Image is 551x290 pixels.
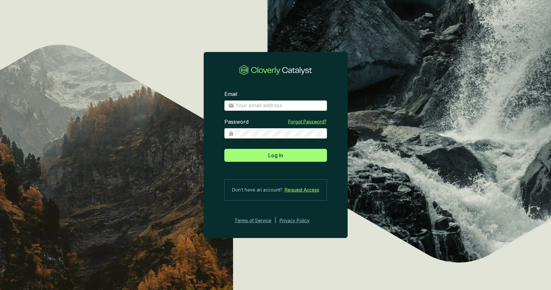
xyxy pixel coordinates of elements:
span: Don’t have an account? [232,186,282,194]
a: Terms of Service [233,217,271,224]
input: Password [235,130,323,137]
button: Log In [224,149,327,162]
div: | [275,217,276,224]
label: Email [224,91,237,98]
a: Privacy Policy [280,217,318,224]
label: Password [224,119,249,126]
input: Email [235,102,323,109]
span: Log In [268,151,283,159]
a: Request Access [285,186,319,194]
a: Forgot Password? [288,119,327,125]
